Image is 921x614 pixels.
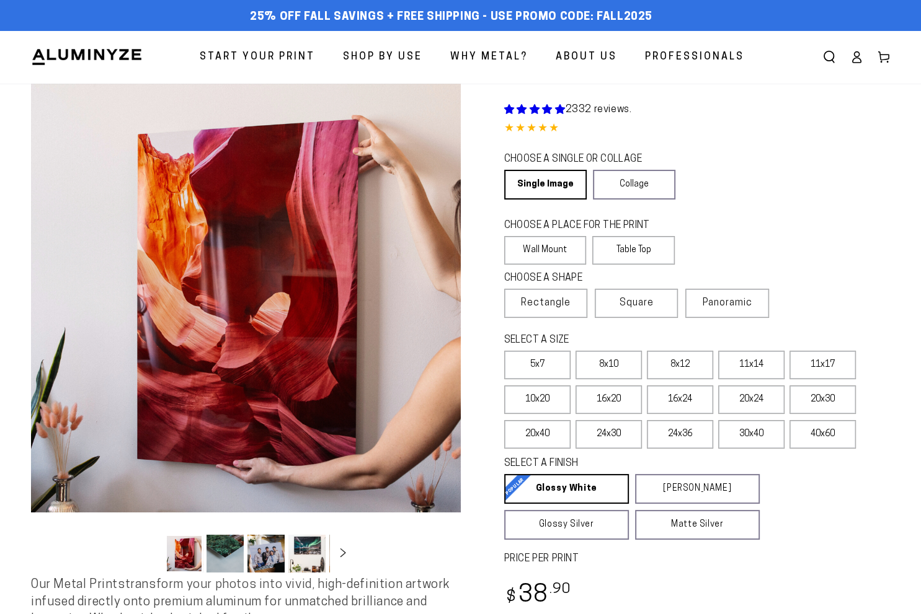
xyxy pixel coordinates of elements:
label: Table Top [592,236,675,265]
span: Why Metal? [450,48,528,66]
div: 4.85 out of 5.0 stars [504,120,891,138]
label: 10x20 [504,385,571,414]
label: 5x7 [504,351,571,379]
a: Start Your Print [190,41,324,74]
a: Why Metal? [441,41,537,74]
span: Start Your Print [200,48,315,66]
label: 16x24 [647,385,713,414]
a: Shop By Use [334,41,432,74]
a: About Us [546,41,626,74]
label: 40x60 [790,420,856,449]
span: 25% off FALL Savings + Free Shipping - Use Promo Code: FALL2025 [250,11,652,24]
button: Slide left [135,540,162,568]
span: Professionals [645,48,744,66]
button: Load image 4 in gallery view [288,535,326,572]
a: Matte Silver [635,510,760,540]
bdi: 38 [504,584,572,608]
label: Wall Mount [504,236,587,265]
button: Load image 3 in gallery view [247,535,285,572]
label: 20x40 [504,420,571,449]
span: About Us [556,48,617,66]
legend: SELECT A FINISH [504,457,731,471]
button: Load image 1 in gallery view [166,535,203,572]
label: 8x10 [576,351,642,379]
label: 24x36 [647,420,713,449]
span: $ [506,589,517,606]
label: 11x14 [718,351,785,379]
label: PRICE PER PRINT [504,552,891,566]
a: Single Image [504,170,587,200]
label: 16x20 [576,385,642,414]
sup: .90 [549,582,571,597]
span: Shop By Use [343,48,422,66]
label: 8x12 [647,351,713,379]
a: Glossy White [504,474,629,504]
legend: SELECT A SIZE [504,333,731,348]
span: Panoramic [703,298,752,308]
img: Aluminyze [31,48,143,66]
legend: CHOOSE A PLACE FOR THE PRINT [504,219,664,233]
button: Load image 2 in gallery view [207,535,244,572]
label: 20x30 [790,385,856,414]
label: 30x40 [718,420,785,449]
label: 20x24 [718,385,785,414]
span: Rectangle [521,296,571,310]
media-gallery: Gallery Viewer [31,84,461,577]
a: Collage [593,170,675,200]
label: 24x30 [576,420,642,449]
span: Square [620,296,654,310]
label: 11x17 [790,351,856,379]
a: Glossy Silver [504,510,629,540]
button: Slide right [329,540,357,568]
a: Professionals [636,41,754,74]
legend: CHOOSE A SHAPE [504,271,665,286]
legend: CHOOSE A SINGLE OR COLLAGE [504,152,664,167]
summary: Search our site [816,43,843,71]
a: [PERSON_NAME] [635,474,760,504]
